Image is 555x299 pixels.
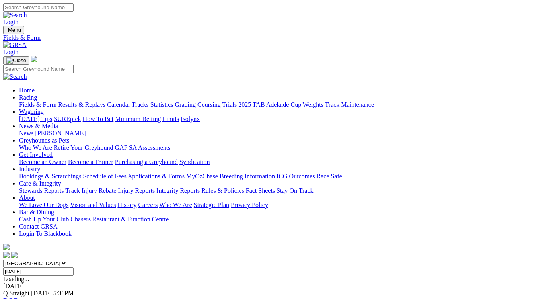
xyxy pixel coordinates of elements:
[19,173,81,180] a: Bookings & Scratchings
[118,187,155,194] a: Injury Reports
[19,187,552,194] div: Care & Integrity
[159,201,192,208] a: Who We Are
[197,101,221,108] a: Coursing
[3,252,10,258] img: facebook.svg
[19,130,552,137] div: News & Media
[31,56,37,62] img: logo-grsa-white.png
[19,115,552,123] div: Wagering
[156,187,200,194] a: Integrity Reports
[19,87,35,94] a: Home
[303,101,323,108] a: Weights
[19,137,69,144] a: Greyhounds as Pets
[19,201,68,208] a: We Love Our Dogs
[201,187,244,194] a: Rules & Policies
[70,201,116,208] a: Vision and Values
[3,283,552,290] div: [DATE]
[128,173,185,180] a: Applications & Forms
[19,187,64,194] a: Stewards Reports
[3,73,27,80] img: Search
[19,194,35,201] a: About
[3,26,24,34] button: Toggle navigation
[222,101,237,108] a: Trials
[115,158,178,165] a: Purchasing a Greyhound
[3,49,18,55] a: Login
[6,57,26,64] img: Close
[181,115,200,122] a: Isolynx
[19,144,552,151] div: Greyhounds as Pets
[3,244,10,250] img: logo-grsa-white.png
[19,158,66,165] a: Become an Owner
[132,101,149,108] a: Tracks
[277,173,315,180] a: ICG Outcomes
[138,201,158,208] a: Careers
[19,108,44,115] a: Wagering
[3,41,27,49] img: GRSA
[19,216,552,223] div: Bar & Dining
[186,173,218,180] a: MyOzChase
[179,158,210,165] a: Syndication
[19,144,52,151] a: Who We Are
[19,101,552,108] div: Racing
[277,187,313,194] a: Stay On Track
[3,34,552,41] a: Fields & Form
[19,180,61,187] a: Care & Integrity
[3,12,27,19] img: Search
[35,130,86,137] a: [PERSON_NAME]
[3,267,74,276] input: Select date
[19,115,52,122] a: [DATE] Tips
[107,101,130,108] a: Calendar
[3,276,29,282] span: Loading...
[11,252,18,258] img: twitter.svg
[115,115,179,122] a: Minimum Betting Limits
[3,19,18,25] a: Login
[175,101,196,108] a: Grading
[53,290,74,297] span: 5:36PM
[68,158,113,165] a: Become a Trainer
[3,56,29,65] button: Toggle navigation
[231,201,268,208] a: Privacy Policy
[8,27,21,33] span: Menu
[246,187,275,194] a: Fact Sheets
[238,101,301,108] a: 2025 TAB Adelaide Cup
[150,101,173,108] a: Statistics
[19,94,37,101] a: Racing
[117,201,136,208] a: History
[325,101,374,108] a: Track Maintenance
[19,130,33,137] a: News
[31,290,52,297] span: [DATE]
[220,173,275,180] a: Breeding Information
[19,158,552,166] div: Get Involved
[316,173,342,180] a: Race Safe
[19,223,57,230] a: Contact GRSA
[194,201,229,208] a: Strategic Plan
[65,187,116,194] a: Track Injury Rebate
[115,144,171,151] a: GAP SA Assessments
[19,151,53,158] a: Get Involved
[19,216,69,223] a: Cash Up Your Club
[19,201,552,209] div: About
[70,216,169,223] a: Chasers Restaurant & Function Centre
[19,123,58,129] a: News & Media
[54,144,113,151] a: Retire Your Greyhound
[19,166,40,172] a: Industry
[19,173,552,180] div: Industry
[3,290,29,297] span: Q Straight
[19,230,72,237] a: Login To Blackbook
[3,3,74,12] input: Search
[3,65,74,73] input: Search
[58,101,105,108] a: Results & Replays
[19,101,56,108] a: Fields & Form
[54,115,81,122] a: SUREpick
[19,209,54,215] a: Bar & Dining
[83,173,126,180] a: Schedule of Fees
[83,115,114,122] a: How To Bet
